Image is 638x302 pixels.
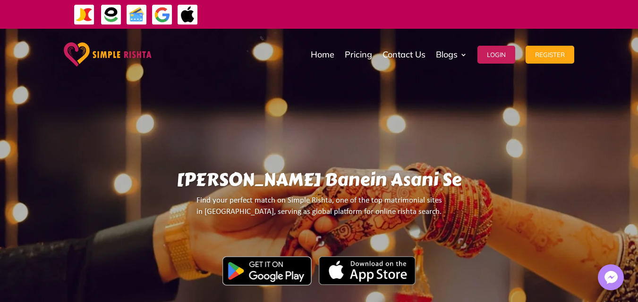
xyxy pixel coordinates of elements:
[477,46,515,64] button: Login
[152,4,173,25] img: GooglePay-icon
[383,31,425,78] a: Contact Us
[177,4,198,25] img: ApplePay-icon
[436,31,467,78] a: Blogs
[602,268,621,287] img: Messenger
[222,256,312,286] img: Google Play
[526,46,574,64] button: Register
[83,195,555,226] p: Find your perfect match on Simple Rishta, one of the top matrimonial sites in [GEOGRAPHIC_DATA], ...
[101,4,122,25] img: EasyPaisa-icon
[83,169,555,195] h1: [PERSON_NAME] Banein Asani Se
[526,31,574,78] a: Register
[311,31,334,78] a: Home
[345,31,372,78] a: Pricing
[126,4,147,25] img: Credit Cards
[477,31,515,78] a: Login
[74,4,95,25] img: JazzCash-icon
